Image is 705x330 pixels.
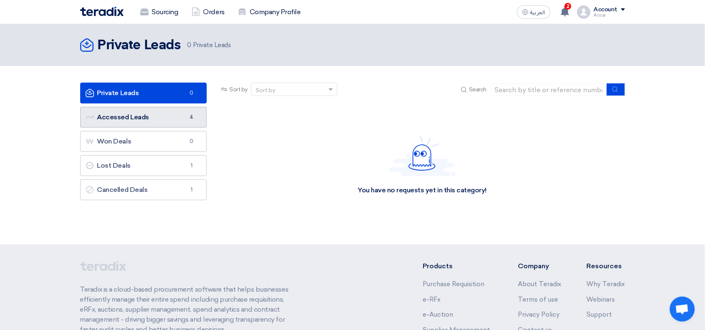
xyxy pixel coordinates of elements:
[469,85,487,94] span: Search
[185,3,231,21] a: Orders
[670,297,695,322] a: Open chat
[98,37,181,54] h2: Private Leads
[186,161,196,170] span: 1
[530,10,545,15] span: العربية
[423,311,453,318] a: e-Auction
[517,5,550,19] button: العربية
[389,136,456,176] img: Hello
[187,40,231,50] span: Private Leads
[80,107,207,128] a: Accessed Leads4
[518,261,562,271] li: Company
[594,6,618,13] div: Account
[186,89,196,97] span: 0
[80,7,124,16] img: Teradix logo
[229,85,248,94] span: Sort by
[186,113,196,121] span: 4
[518,311,560,318] a: Privacy Policy
[231,3,307,21] a: Company Profile
[577,5,591,19] img: profile_test.png
[587,296,615,303] a: Webinars
[594,13,625,18] div: Ansar
[187,41,191,49] span: 0
[587,280,625,288] a: Why Teradix
[358,186,487,195] div: You have no requests yet in this category!
[490,83,607,96] input: Search by title or reference number
[80,155,207,176] a: Lost Deals1
[587,311,612,318] a: Support
[423,296,441,303] a: e-RFx
[518,296,558,303] a: Terms of use
[518,280,562,288] a: About Teradix
[423,280,484,288] a: Purchase Requisition
[134,3,185,21] a: Sourcing
[80,131,207,152] a: Won Deals0
[587,261,625,271] li: Resources
[186,186,196,194] span: 1
[256,86,275,95] div: Sort by
[565,3,571,10] span: 2
[80,83,207,103] a: Private Leads0
[423,261,493,271] li: Products
[80,179,207,200] a: Cancelled Deals1
[186,137,196,146] span: 0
